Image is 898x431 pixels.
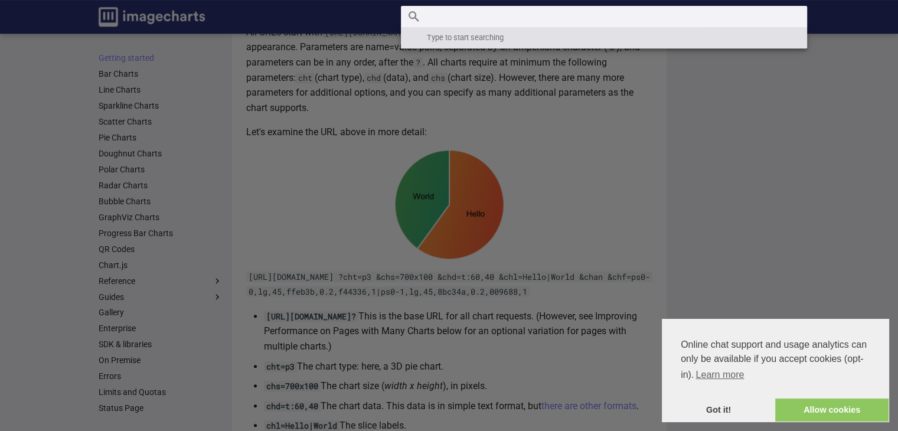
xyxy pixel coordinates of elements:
div: Type to start searching [401,27,807,48]
span: Online chat support and usage analytics can only be available if you accept cookies (opt-in). [681,338,870,384]
a: dismiss cookie message [662,399,775,422]
div: cookieconsent [662,319,889,422]
a: allow cookies [775,399,889,422]
input: Search [401,6,807,27]
a: learn more about cookies [694,366,746,384]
